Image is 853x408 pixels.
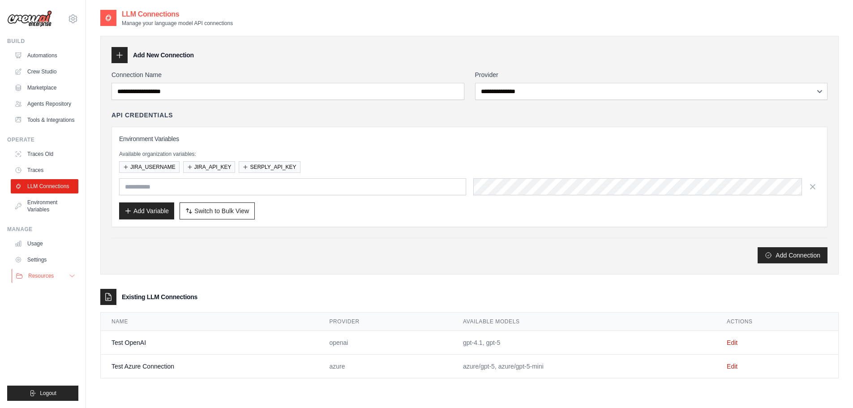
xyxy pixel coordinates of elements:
[119,150,820,158] p: Available organization variables:
[11,147,78,161] a: Traces Old
[11,179,78,193] a: LLM Connections
[11,236,78,251] a: Usage
[101,313,318,331] th: Name
[122,9,233,20] h2: LLM Connections
[11,81,78,95] a: Marketplace
[11,195,78,217] a: Environment Variables
[7,386,78,401] button: Logout
[7,136,78,143] div: Operate
[119,134,820,143] h3: Environment Variables
[11,253,78,267] a: Settings
[11,48,78,63] a: Automations
[318,355,452,378] td: azure
[318,331,452,355] td: openai
[119,161,180,173] button: JIRA_USERNAME
[119,202,174,219] button: Add Variable
[716,313,838,331] th: Actions
[7,10,52,27] img: Logo
[452,331,716,355] td: gpt-4.1, gpt-5
[122,20,233,27] p: Manage your language model API connections
[11,163,78,177] a: Traces
[180,202,255,219] button: Switch to Bulk View
[111,70,464,79] label: Connection Name
[7,226,78,233] div: Manage
[11,97,78,111] a: Agents Repository
[452,355,716,378] td: azure/gpt-5, azure/gpt-5-mini
[727,363,737,370] a: Edit
[475,70,828,79] label: Provider
[239,161,300,173] button: SERPLY_API_KEY
[28,272,54,279] span: Resources
[194,206,249,215] span: Switch to Bulk View
[452,313,716,331] th: Available Models
[12,269,79,283] button: Resources
[11,64,78,79] a: Crew Studio
[183,161,236,173] button: JIRA_API_KEY
[40,390,56,397] span: Logout
[101,331,318,355] td: Test OpenAI
[101,355,318,378] td: Test Azure Connection
[122,292,197,301] h3: Existing LLM Connections
[11,113,78,127] a: Tools & Integrations
[7,38,78,45] div: Build
[758,247,827,263] button: Add Connection
[133,51,194,60] h3: Add New Connection
[727,339,737,346] a: Edit
[111,111,173,120] h4: API Credentials
[318,313,452,331] th: Provider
